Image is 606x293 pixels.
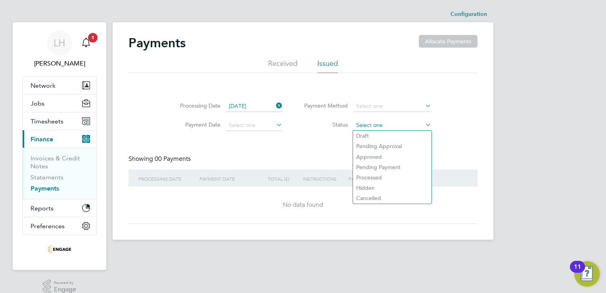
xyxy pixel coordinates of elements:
span: Network [31,82,56,89]
li: Hidden [353,183,431,193]
button: Preferences [23,217,96,235]
li: Pending Payment [353,162,431,172]
label: Status [302,121,348,128]
h2: Payments [128,35,186,51]
label: Payment Method [302,102,348,109]
div: INSTRUCTIONS [299,170,339,188]
span: LH [54,38,65,48]
span: Engage [54,286,76,293]
button: Jobs [23,94,96,112]
span: 1 [88,33,98,42]
li: Cancelled [353,193,431,203]
span: Jobs [31,100,44,107]
button: Timesheets [23,112,96,130]
li: Pending Approval [353,141,431,151]
div: PAYMENT DATE [198,170,251,188]
div: PROCESSING DATE [136,170,190,188]
div: No data found [136,201,470,209]
a: Statements [31,173,63,181]
button: Allocate Payments [419,35,478,48]
input: Select one [226,101,282,112]
nav: Main navigation [13,22,106,270]
li: Approved [353,152,431,162]
a: 1 [78,30,94,56]
span: Timesheets [31,118,63,125]
a: Go to home page [22,243,97,256]
div: 11 [574,267,581,277]
a: Invoices & Credit Notes [31,154,80,170]
li: Configuration [451,6,487,22]
li: Processed [353,172,431,183]
button: Finance [23,130,96,148]
label: Payment Date [175,121,221,128]
span: 00 Payments [155,155,191,163]
a: LH[PERSON_NAME] [22,30,97,68]
div: STATUS [408,170,461,188]
span: Reports [31,204,54,212]
div: TOTAL (£) [251,170,291,188]
input: Select one [353,101,431,112]
a: Payments [31,185,59,192]
span: Preferences [31,222,65,230]
input: Select one [226,120,282,131]
img: thebestconnection-logo-retina.png [48,243,71,256]
input: Select one [353,120,431,131]
button: Reports [23,199,96,217]
div: Showing [128,155,192,163]
span: Powered by [54,280,76,286]
li: Issued [317,59,338,73]
label: Processing Date [175,102,221,109]
div: PAYMENT METHOD [347,170,400,188]
div: Finance [23,148,96,199]
button: Network [23,77,96,94]
button: Open Resource Center, 11 new notifications [574,261,600,287]
span: Linda Hartley [22,59,97,68]
span: Finance [31,135,53,143]
li: Received [268,59,297,73]
li: Draft [353,131,431,141]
